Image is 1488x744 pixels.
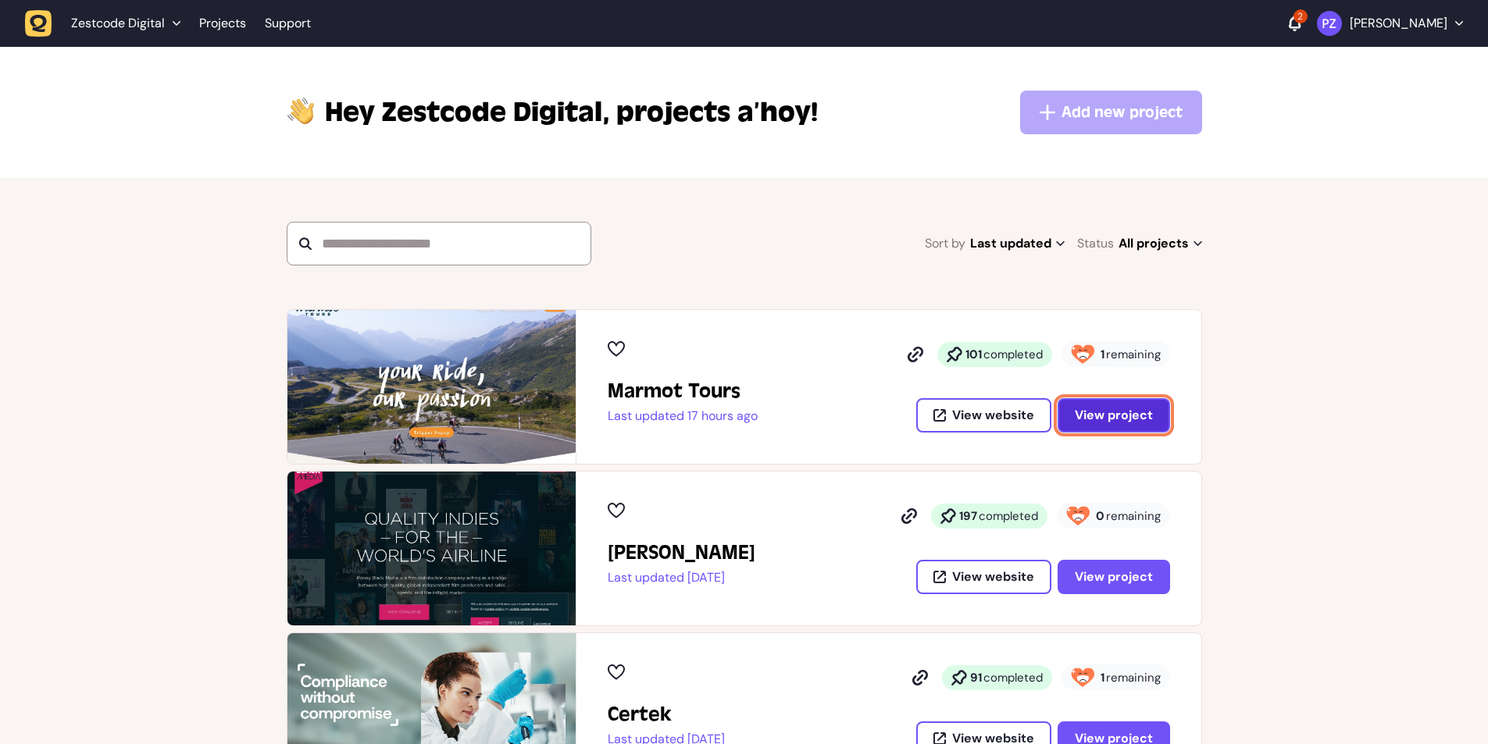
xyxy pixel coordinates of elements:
[983,347,1043,362] span: completed
[965,347,982,362] strong: 101
[1020,91,1202,134] button: Add new project
[979,508,1038,524] span: completed
[1062,101,1183,123] span: Add new project
[287,310,576,464] img: Marmot Tours
[959,508,977,524] strong: 197
[1101,670,1104,685] strong: 1
[287,94,316,126] img: hi-hand
[925,233,965,255] span: Sort by
[199,9,246,37] a: Projects
[1096,508,1104,524] strong: 0
[1119,233,1202,255] span: All projects
[265,16,311,31] a: Support
[1075,409,1153,422] span: View project
[287,472,576,625] img: Penny Black
[1058,560,1170,594] button: View project
[1350,16,1447,31] p: [PERSON_NAME]
[608,379,758,404] h2: Marmot Tours
[916,398,1051,433] button: View website
[608,702,725,727] h2: Certek
[1317,11,1463,36] button: [PERSON_NAME]
[1106,670,1161,685] span: remaining
[983,670,1043,685] span: completed
[1106,508,1161,524] span: remaining
[1106,347,1161,362] span: remaining
[325,94,610,131] span: Zestcode Digital
[1294,9,1308,23] div: 2
[970,670,982,685] strong: 91
[916,560,1051,594] button: View website
[952,409,1034,422] span: View website
[608,570,755,586] p: Last updated [DATE]
[608,540,755,565] h2: Penny Black
[1075,571,1153,583] span: View project
[1101,347,1104,362] strong: 1
[608,408,758,424] p: Last updated 17 hours ago
[325,94,818,131] p: projects a’hoy!
[1058,398,1170,433] button: View project
[1317,11,1342,36] img: Paris Zisis
[25,9,190,37] button: Zestcode Digital
[1077,233,1114,255] span: Status
[71,16,165,31] span: Zestcode Digital
[970,233,1065,255] span: Last updated
[952,571,1034,583] span: View website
